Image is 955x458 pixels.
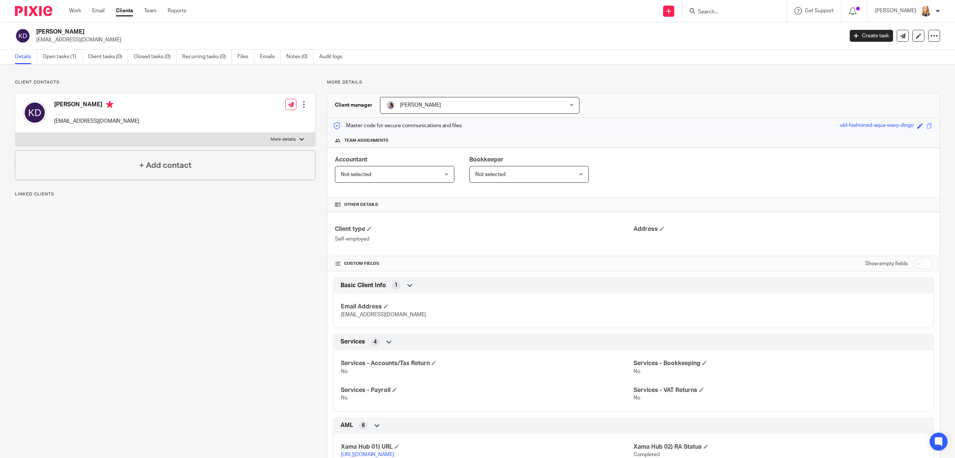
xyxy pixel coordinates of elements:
[15,50,37,64] a: Details
[335,261,634,267] h4: CUSTOM FIELDS
[36,36,839,44] p: [EMAIL_ADDRESS][DOMAIN_NAME]
[634,360,926,367] h4: Services - Bookkeeping
[341,369,348,374] span: No
[335,225,634,233] h4: Client type
[341,452,394,457] a: [URL][DOMAIN_NAME]
[341,386,634,394] h4: Services - Payroll
[344,138,389,144] span: Team assignments
[340,282,386,289] span: Basic Client Info
[182,50,232,64] a: Recurring tasks (0)
[697,9,764,16] input: Search
[340,421,353,429] span: AML
[865,260,908,267] label: Show empty fields
[805,8,834,13] span: Get Support
[374,338,377,346] span: 4
[260,50,281,64] a: Emails
[340,338,365,346] span: Services
[139,160,192,171] h4: + Add contact
[15,191,315,197] p: Linked clients
[875,7,916,15] p: [PERSON_NAME]
[840,122,914,130] div: old-fashioned-aqua-wavy-dingo
[15,79,315,85] p: Client contacts
[335,235,634,243] p: Self-employed
[69,7,81,15] a: Work
[344,202,378,208] span: Other details
[335,101,373,109] h3: Client manager
[386,101,395,110] img: Olivia.jpg
[54,101,139,110] h4: [PERSON_NAME]
[15,6,52,16] img: Pixie
[395,282,398,289] span: 1
[634,369,640,374] span: No
[36,28,678,36] h2: [PERSON_NAME]
[341,303,634,311] h4: Email Address
[134,50,177,64] a: Closed tasks (0)
[920,5,932,17] img: Headshot%20White%20Background.jpg
[43,50,82,64] a: Open tasks (1)
[116,7,133,15] a: Clients
[15,28,31,44] img: svg%3E
[319,50,348,64] a: Audit logs
[286,50,314,64] a: Notes (0)
[327,79,940,85] p: More details
[850,30,893,42] a: Create task
[271,137,296,142] p: More details
[475,172,506,177] span: Not selected
[23,101,47,125] img: svg%3E
[634,386,926,394] h4: Services - VAT Returns
[237,50,254,64] a: Files
[400,103,441,108] span: [PERSON_NAME]
[106,101,113,108] i: Primary
[92,7,105,15] a: Email
[469,157,504,163] span: Bookkeeper
[634,452,660,457] span: Completed
[634,443,926,451] h4: Xama Hub 02) RA Status
[634,225,932,233] h4: Address
[341,360,634,367] h4: Services - Accounts/Tax Return
[88,50,128,64] a: Client tasks (0)
[341,443,634,451] h4: Xama Hub 01) URL
[333,122,462,129] p: Master code for secure communications and files
[341,172,371,177] span: Not selected
[335,157,367,163] span: Accountant
[341,312,426,317] span: [EMAIL_ADDRESS][DOMAIN_NAME]
[54,117,139,125] p: [EMAIL_ADDRESS][DOMAIN_NAME]
[362,422,365,429] span: 6
[144,7,156,15] a: Team
[634,395,640,401] span: No
[168,7,186,15] a: Reports
[341,395,348,401] span: No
